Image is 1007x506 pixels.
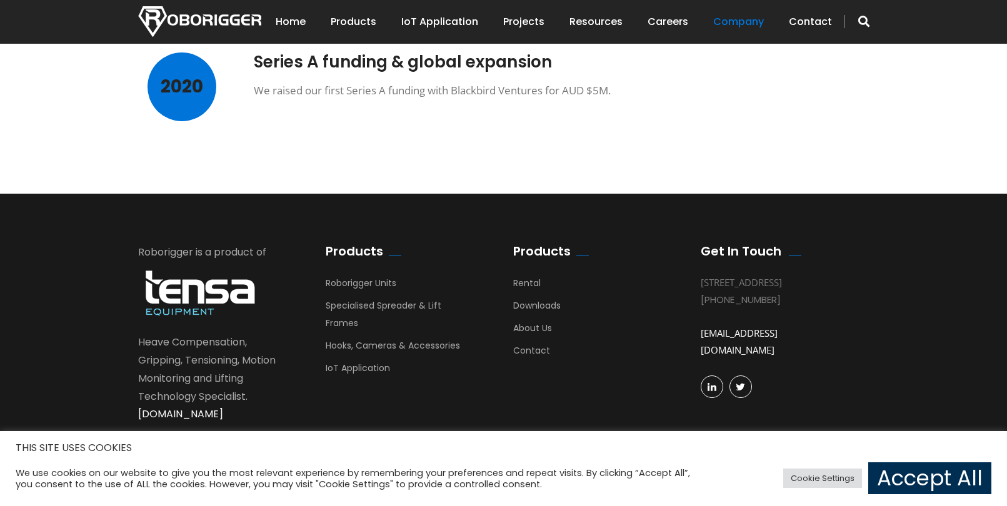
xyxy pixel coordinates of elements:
div: We use cookies on our website to give you the most relevant experience by remembering your prefer... [16,467,699,490]
a: Products [331,2,376,41]
a: Projects [503,2,544,41]
a: [DOMAIN_NAME] [138,407,223,421]
a: linkedin [701,375,723,398]
div: [PHONE_NUMBER] [701,291,851,308]
div: 2020 [148,52,216,121]
a: Company [713,2,764,41]
h5: THIS SITE USES COOKIES [16,440,991,456]
div: We raised our first Series A funding with Blackbird Ventures for AUD $5M. [254,81,841,101]
a: Accept All [868,462,991,494]
h2: Products [326,244,383,259]
a: Roborigger Units [326,277,396,295]
a: IoT Application [326,362,390,380]
a: Contact [789,2,832,41]
a: Twitter [729,375,752,398]
a: Specialised Spreader & Lift Frames [326,299,441,335]
a: Home [276,2,306,41]
h3: Series A funding & global expansion [254,52,841,72]
a: IoT Application [401,2,478,41]
img: Nortech [138,6,261,37]
div: [STREET_ADDRESS] [701,274,851,291]
a: Downloads [513,299,561,318]
a: Contact [513,344,550,363]
div: Roborigger is a product of Heave Compensation, Gripping, Tensioning, Motion Monitoring and Liftin... [138,244,288,424]
h2: Get In Touch [701,244,781,259]
a: Cookie Settings [783,469,862,488]
a: Rental [513,277,541,295]
a: [EMAIL_ADDRESS][DOMAIN_NAME] [701,327,778,356]
a: Resources [569,2,623,41]
h2: Products [513,244,571,259]
a: Hooks, Cameras & Accessories [326,339,460,358]
a: About Us [513,322,552,340]
a: Careers [648,2,688,41]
